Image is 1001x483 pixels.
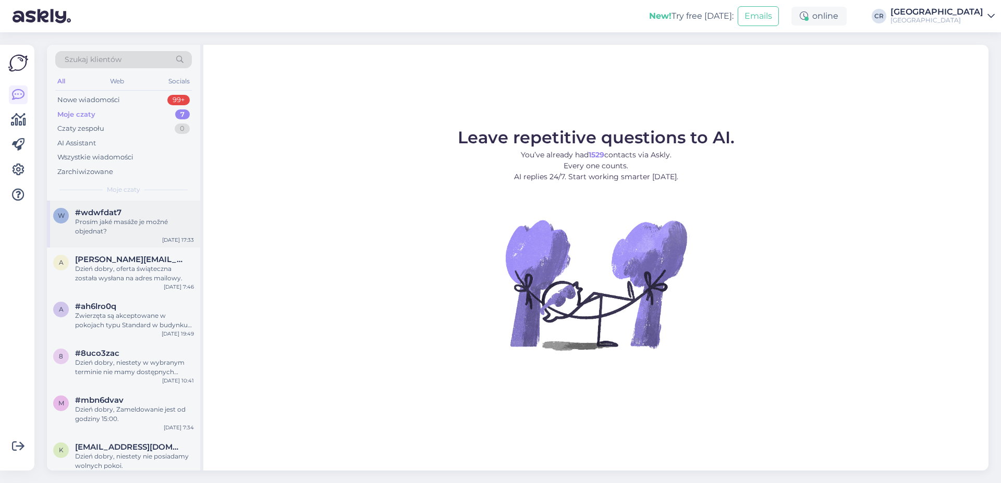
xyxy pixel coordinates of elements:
img: No Chat active [502,191,690,378]
button: Emails [738,6,779,26]
div: [DATE] 10:41 [162,377,194,385]
div: Web [108,75,126,88]
span: a [59,305,64,313]
span: Moje czaty [107,185,140,194]
div: Czaty zespołu [57,123,104,134]
div: Wszystkie wiadomości [57,152,133,163]
div: Dzień dobry, Zameldowanie jest od godziny 15:00. [75,405,194,424]
img: Askly Logo [8,53,28,73]
div: Zwierzęta są akceptowane w pokojach typu Standard w budynku Wozownia. Natomiast w terminie 19-21.... [75,311,194,330]
div: Dzień dobry, oferta świąteczna została wysłana na adres mailowy. [75,264,194,283]
span: andraszak@o2.pl [75,255,184,264]
div: Moje czaty [57,109,95,120]
div: Try free [DATE]: [649,10,734,22]
div: Socials [166,75,192,88]
span: Szukaj klientów [65,54,121,65]
span: 8 [59,352,63,360]
b: 1529 [589,150,604,159]
b: New! [649,11,672,21]
span: a [59,258,64,266]
div: Zarchiwizowane [57,167,113,177]
div: 99+ [167,95,190,105]
div: AI Assistant [57,138,96,148]
p: You’ve already had contacts via Askly. Every one counts. AI replies 24/7. Start working smarter [... [458,150,735,182]
div: 7 [175,109,190,120]
span: Leave repetitive questions to AI. [458,127,735,147]
div: [GEOGRAPHIC_DATA] [890,8,983,16]
div: Nowe wiadomości [57,95,120,105]
div: [GEOGRAPHIC_DATA] [890,16,983,24]
span: #8uco3zac [75,349,119,358]
div: All [55,75,67,88]
span: k [59,446,64,454]
div: Dzień dobry, niestety nie posiadamy wolnych pokoi. [75,452,194,470]
div: [DATE] 7:46 [164,283,194,291]
div: online [791,7,847,26]
div: [DATE] 7:34 [164,424,194,431]
span: #mbn6dvav [75,395,124,405]
span: m [58,399,64,407]
a: [GEOGRAPHIC_DATA][GEOGRAPHIC_DATA] [890,8,995,24]
div: CR [872,9,886,23]
div: Prosím jaké masáže je možné objednat? [75,217,194,236]
span: #wdwfdat7 [75,208,121,217]
div: [DATE] 17:33 [162,236,194,244]
div: Dzień dobry, niestety w wybranym terminie nie mamy dostępnych apartamentów. Wolne apartamenty mam... [75,358,194,377]
div: 0 [175,123,190,134]
span: w [58,212,65,219]
span: #ah6lro0q [75,302,116,311]
span: kamlot@onet.eu [75,442,184,452]
div: [DATE] 19:49 [162,330,194,338]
